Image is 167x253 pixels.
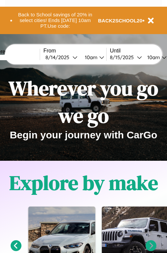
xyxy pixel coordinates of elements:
button: 10am [79,54,106,61]
div: 8 / 15 / 2025 [110,54,137,60]
div: 10am [144,54,162,60]
button: 8/14/2025 [43,54,79,61]
label: From [43,48,106,54]
button: Back to School savings of 20% in select cities! Ends [DATE] 10am PT.Use code: [12,10,98,31]
div: 10am [81,54,99,60]
div: 8 / 14 / 2025 [45,54,72,60]
b: BACK2SCHOOL20 [98,18,143,23]
h1: Explore by make [9,169,158,197]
